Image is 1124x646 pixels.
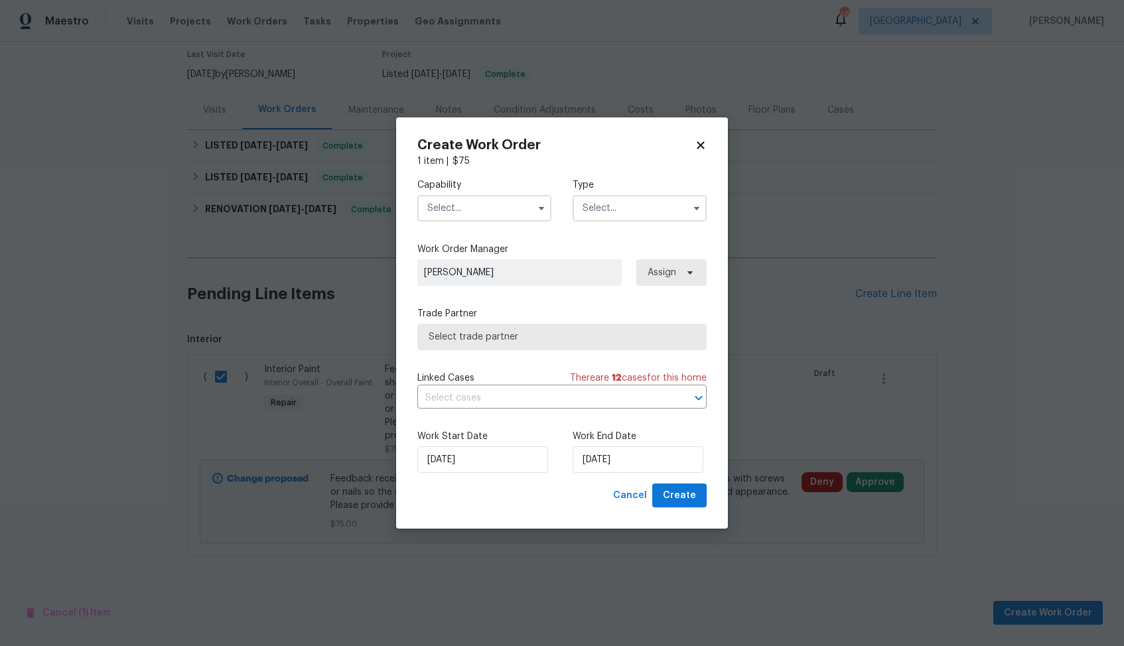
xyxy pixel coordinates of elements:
[417,446,548,473] input: M/D/YYYY
[417,388,669,409] input: Select cases
[689,200,705,216] button: Show options
[429,330,695,344] span: Select trade partner
[424,266,615,279] span: [PERSON_NAME]
[417,195,551,222] input: Select...
[533,200,549,216] button: Show options
[417,243,707,256] label: Work Order Manager
[453,157,470,166] span: $ 75
[648,266,676,279] span: Assign
[417,307,707,320] label: Trade Partner
[417,178,551,192] label: Capability
[417,371,474,385] span: Linked Cases
[652,484,707,508] button: Create
[608,484,652,508] button: Cancel
[689,389,708,407] button: Open
[417,155,707,168] div: 1 item |
[417,430,551,443] label: Work Start Date
[612,373,622,383] span: 12
[573,178,707,192] label: Type
[663,487,696,504] span: Create
[573,446,703,473] input: M/D/YYYY
[613,487,647,504] span: Cancel
[573,430,707,443] label: Work End Date
[417,139,695,152] h2: Create Work Order
[570,371,707,385] span: There are case s for this home
[573,195,707,222] input: Select...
